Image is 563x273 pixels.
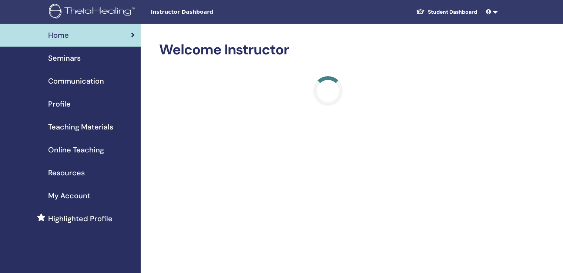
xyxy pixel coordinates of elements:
span: Communication [48,75,104,87]
img: graduation-cap-white.svg [416,9,425,15]
span: Resources [48,167,85,178]
span: Instructor Dashboard [151,8,262,16]
a: Student Dashboard [410,5,483,19]
span: My Account [48,190,90,201]
span: Profile [48,98,71,109]
span: Home [48,30,69,41]
span: Highlighted Profile [48,213,113,224]
img: logo.png [49,4,137,20]
span: Online Teaching [48,144,104,155]
span: Teaching Materials [48,121,113,132]
span: Seminars [48,53,81,64]
h2: Welcome Instructor [159,41,496,58]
